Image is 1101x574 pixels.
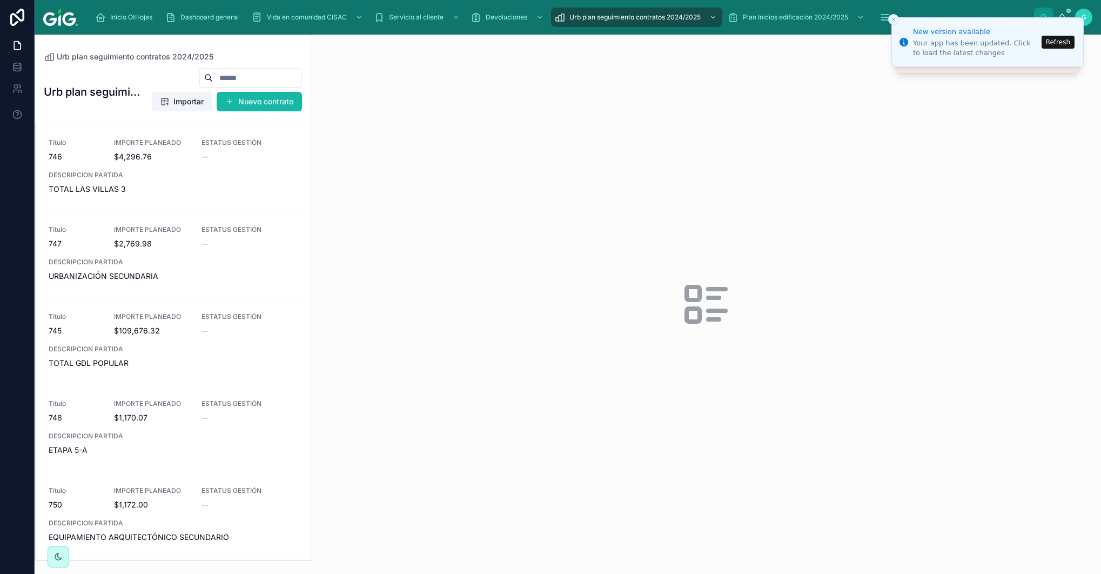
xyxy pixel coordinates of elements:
[114,225,189,234] span: IMPORTE PLANEADO
[913,38,1038,58] div: Your app has been updated. Click to load the latest changes
[389,13,444,22] span: Servicio al cliente
[249,8,368,27] a: Vida en comunidad CISAC
[36,210,311,297] a: Título747IMPORTE PLANEADO$2,769.98ESTATUS GESTIÓN--DESCRIPCION PARTIDAURBANIZACIÓN SECUNDARIA
[202,412,208,423] span: --
[49,532,298,543] span: EQUIPAMIENTO ARQUITECTÓNICO SECUNDARIO
[49,151,101,162] span: 746
[49,171,298,179] span: DESCRIPCION PARTIDA
[49,184,298,195] span: TOTAL LAS VILLAS 3
[49,519,298,528] span: DESCRIPCION PARTIDA
[114,238,189,249] span: $2,769.98
[114,412,189,423] span: $1,170.07
[467,8,549,27] a: Devoluciones
[49,412,101,423] span: 748
[202,238,208,249] span: --
[114,499,189,510] span: $1,172.00
[202,225,276,234] span: ESTATUS GESTIÓN
[114,325,189,336] span: $109,676.32
[180,13,239,22] span: Dashboard general
[569,13,701,22] span: Urb plan seguimiento contratos 2024/2025
[114,151,189,162] span: $4,296.76
[114,138,189,147] span: IMPORTE PLANEADO
[49,445,298,456] span: ETAPA 5-A
[49,486,101,495] span: Título
[36,384,311,471] a: Título748IMPORTE PLANEADO$1,170.07ESTATUS GESTIÓN--DESCRIPCION PARTIDAETAPA 5-A
[486,13,527,22] span: Devoluciones
[49,225,101,234] span: Título
[49,258,298,266] span: DESCRIPCION PARTIDA
[202,151,208,162] span: --
[202,399,276,408] span: ESTATUS GESTIÓN
[267,13,347,22] span: Vida en comunidad CISAC
[92,8,160,27] a: Inicio OtHojas
[202,486,276,495] span: ESTATUS GESTIÓN
[110,13,152,22] span: Inicio OtHojas
[114,399,189,408] span: IMPORTE PLANEADO
[202,499,208,510] span: --
[86,5,1034,29] div: scrollable content
[49,358,298,369] span: TOTAL GDL POPULAR
[44,51,213,62] a: Urb plan seguimiento contratos 2024/2025
[551,8,722,27] a: Urb plan seguimiento contratos 2024/2025
[49,271,298,282] span: URBANIZACIÓN SECUNDARIA
[371,8,465,27] a: Servicio al cliente
[724,8,870,27] a: Plan Inicios edificación 2024/2025
[49,325,101,336] span: 745
[1082,13,1086,22] span: G
[49,138,101,147] span: Título
[49,238,101,249] span: 747
[1042,36,1075,49] button: Refresh
[36,297,311,384] a: Título745IMPORTE PLANEADO$109,676.32ESTATUS GESTIÓN--DESCRIPCION PARTIDATOTAL GDL POPULAR
[57,51,213,62] span: Urb plan seguimiento contratos 2024/2025
[36,123,311,210] a: Título746IMPORTE PLANEADO$4,296.76ESTATUS GESTIÓN--DESCRIPCION PARTIDATOTAL LAS VILLAS 3
[202,325,208,336] span: --
[913,26,1038,37] div: New version available
[162,8,246,27] a: Dashboard general
[49,399,101,408] span: Título
[44,84,140,99] h1: Urb plan seguimiento contratos
[49,345,298,353] span: DESCRIPCION PARTIDA
[49,432,298,440] span: DESCRIPCION PARTIDA
[152,92,212,111] button: Importar
[49,499,101,510] span: 750
[202,138,276,147] span: ESTATUS GESTIÓN
[49,312,101,321] span: Título
[114,312,189,321] span: IMPORTE PLANEADO
[217,92,302,111] button: Nuevo contrato
[36,471,311,558] a: Título750IMPORTE PLANEADO$1,172.00ESTATUS GESTIÓN--DESCRIPCION PARTIDAEQUIPAMIENTO ARQUITECTÓNICO...
[888,14,899,25] button: Close toast
[43,9,78,26] img: App logo
[114,486,189,495] span: IMPORTE PLANEADO
[173,96,204,107] span: Importar
[743,13,848,22] span: Plan Inicios edificación 2024/2025
[202,312,276,321] span: ESTATUS GESTIÓN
